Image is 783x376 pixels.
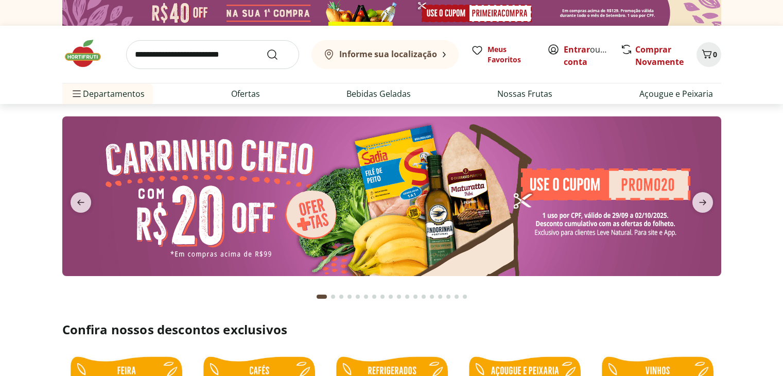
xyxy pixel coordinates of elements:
[564,44,590,55] a: Entrar
[564,43,610,68] span: ou
[362,284,370,309] button: Go to page 6 from fs-carousel
[497,88,552,100] a: Nossas Frutas
[266,48,291,61] button: Submit Search
[395,284,403,309] button: Go to page 10 from fs-carousel
[329,284,337,309] button: Go to page 2 from fs-carousel
[411,284,420,309] button: Go to page 12 from fs-carousel
[126,40,299,69] input: search
[453,284,461,309] button: Go to page 17 from fs-carousel
[564,44,620,67] a: Criar conta
[354,284,362,309] button: Go to page 5 from fs-carousel
[387,284,395,309] button: Go to page 9 from fs-carousel
[444,284,453,309] button: Go to page 16 from fs-carousel
[639,88,713,100] a: Açougue e Peixaria
[403,284,411,309] button: Go to page 11 from fs-carousel
[684,192,721,213] button: next
[315,284,329,309] button: Current page from fs-carousel
[697,42,721,67] button: Carrinho
[62,116,721,276] img: cupom
[436,284,444,309] button: Go to page 15 from fs-carousel
[71,81,145,106] span: Departamentos
[635,44,684,67] a: Comprar Novamente
[62,38,114,69] img: Hortifruti
[378,284,387,309] button: Go to page 8 from fs-carousel
[311,40,459,69] button: Informe sua localização
[370,284,378,309] button: Go to page 7 from fs-carousel
[488,44,535,65] span: Meus Favoritos
[471,44,535,65] a: Meus Favoritos
[339,48,437,60] b: Informe sua localização
[428,284,436,309] button: Go to page 14 from fs-carousel
[62,192,99,213] button: previous
[713,49,717,59] span: 0
[337,284,345,309] button: Go to page 3 from fs-carousel
[62,321,721,338] h2: Confira nossos descontos exclusivos
[346,88,411,100] a: Bebidas Geladas
[461,284,469,309] button: Go to page 18 from fs-carousel
[231,88,260,100] a: Ofertas
[420,284,428,309] button: Go to page 13 from fs-carousel
[345,284,354,309] button: Go to page 4 from fs-carousel
[71,81,83,106] button: Menu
